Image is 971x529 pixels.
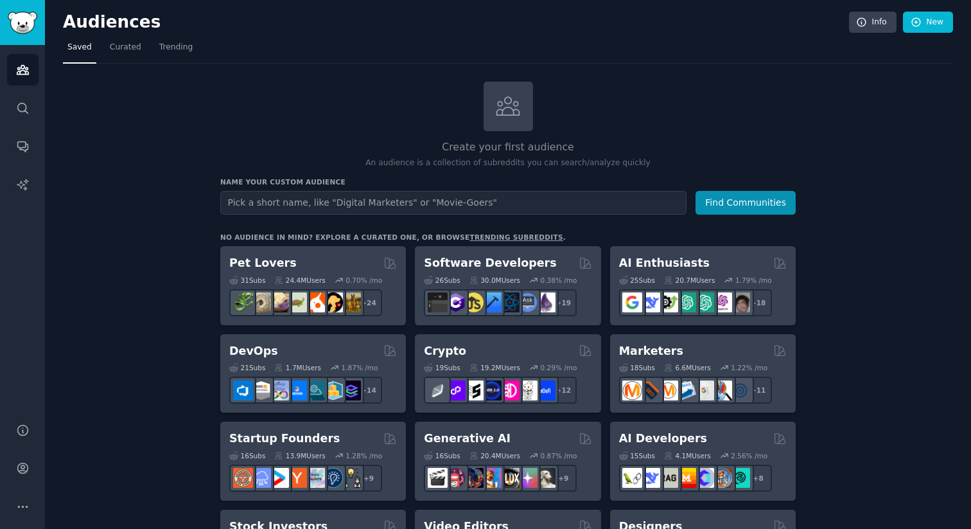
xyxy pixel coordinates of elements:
[745,377,772,404] div: + 11
[464,468,484,488] img: deepdream
[658,468,678,488] img: Rag
[619,451,655,460] div: 15 Sub s
[287,468,307,488] img: ycombinator
[428,292,448,312] img: software
[550,465,577,492] div: + 9
[269,381,289,400] img: Docker_DevOps
[464,381,484,400] img: ethstaker
[541,363,577,372] div: 0.29 % /mo
[745,289,772,316] div: + 18
[469,451,520,460] div: 20.4M Users
[730,292,750,312] img: ArtificalIntelligence
[619,363,655,372] div: 18 Sub s
[424,255,556,271] h2: Software Developers
[664,363,711,372] div: 6.6M Users
[251,381,271,400] img: AWS_Certified_Experts
[730,381,750,400] img: OnlineMarketing
[622,292,642,312] img: GoogleGeminiAI
[424,431,511,447] h2: Generative AI
[500,292,520,312] img: reactnative
[346,451,382,460] div: 1.28 % /mo
[518,292,538,312] img: AskComputerScience
[446,468,466,488] img: dalle2
[424,343,466,359] h2: Crypto
[342,363,378,372] div: 1.87 % /mo
[274,276,325,285] div: 24.4M Users
[269,468,289,488] img: startup
[536,292,555,312] img: elixir
[640,468,660,488] img: DeepSeek
[694,292,714,312] img: chatgpt_prompts_
[233,292,253,312] img: herpetology
[67,42,92,53] span: Saved
[269,292,289,312] img: leopardgeckos
[712,292,732,312] img: OpenAIDev
[619,276,655,285] div: 25 Sub s
[694,468,714,488] img: OpenSourceAI
[619,343,683,359] h2: Marketers
[664,451,711,460] div: 4.1M Users
[518,381,538,400] img: CryptoNews
[229,431,340,447] h2: Startup Founders
[8,12,37,34] img: GummySearch logo
[619,255,710,271] h2: AI Enthusiasts
[640,292,660,312] img: DeepSeek
[731,363,767,372] div: 1.22 % /mo
[355,465,382,492] div: + 9
[229,363,265,372] div: 21 Sub s
[731,451,767,460] div: 2.56 % /mo
[355,377,382,404] div: + 14
[658,292,678,312] img: AItoolsCatalog
[341,468,361,488] img: growmybusiness
[464,292,484,312] img: learnjavascript
[287,381,307,400] img: DevOpsLinks
[355,289,382,316] div: + 24
[712,381,732,400] img: MarketingResearch
[712,468,732,488] img: llmops
[469,233,563,241] a: trending subreddits
[849,12,897,33] a: Info
[323,468,343,488] img: Entrepreneurship
[305,292,325,312] img: cockatiel
[220,177,796,186] h3: Name your custom audience
[63,12,849,33] h2: Audiences
[536,468,555,488] img: DreamBooth
[229,343,278,359] h2: DevOps
[274,363,321,372] div: 1.7M Users
[500,468,520,488] img: FluxAI
[550,377,577,404] div: + 12
[424,363,460,372] div: 19 Sub s
[323,381,343,400] img: aws_cdk
[233,381,253,400] img: azuredevops
[220,191,687,215] input: Pick a short name, like "Digital Marketers" or "Movie-Goers"
[229,451,265,460] div: 16 Sub s
[735,276,772,285] div: 1.79 % /mo
[323,292,343,312] img: PetAdvice
[220,139,796,156] h2: Create your first audience
[482,292,502,312] img: iOSProgramming
[229,255,297,271] h2: Pet Lovers
[341,292,361,312] img: dogbreed
[500,381,520,400] img: defiblockchain
[220,233,566,242] div: No audience in mind? Explore a curated one, or browse .
[469,276,520,285] div: 30.0M Users
[622,381,642,400] img: content_marketing
[229,276,265,285] div: 31 Sub s
[469,363,520,372] div: 19.2M Users
[251,292,271,312] img: ballpython
[424,276,460,285] div: 26 Sub s
[424,451,460,460] div: 16 Sub s
[110,42,141,53] span: Curated
[428,381,448,400] img: ethfinance
[694,381,714,400] img: googleads
[305,468,325,488] img: indiehackers
[482,468,502,488] img: sdforall
[446,292,466,312] img: csharp
[730,468,750,488] img: AIDevelopersSociety
[658,381,678,400] img: AskMarketing
[664,276,715,285] div: 20.7M Users
[640,381,660,400] img: bigseo
[903,12,953,33] a: New
[676,381,696,400] img: Emailmarketing
[482,381,502,400] img: web3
